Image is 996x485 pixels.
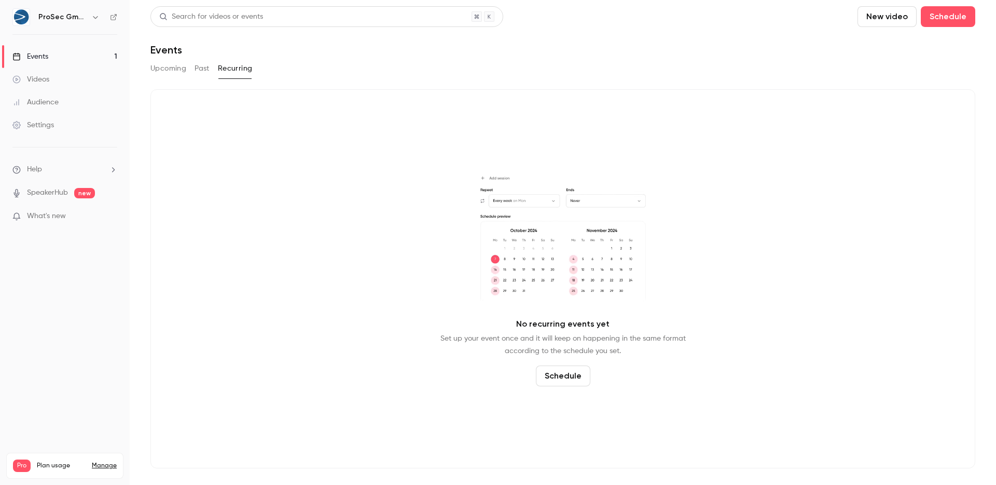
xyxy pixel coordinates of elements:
[440,332,686,357] p: Set up your event once and it will keep on happening in the same format according to the schedule...
[12,74,49,85] div: Videos
[74,188,95,198] span: new
[37,462,86,470] span: Plan usage
[92,462,117,470] a: Manage
[218,60,253,77] button: Recurring
[159,11,263,22] div: Search for videos or events
[150,60,186,77] button: Upcoming
[27,211,66,222] span: What's new
[27,187,68,198] a: SpeakerHub
[12,164,117,175] li: help-dropdown-opener
[857,6,917,27] button: New video
[536,366,590,386] button: Schedule
[105,212,117,221] iframe: Noticeable Trigger
[150,44,182,56] h1: Events
[921,6,975,27] button: Schedule
[27,164,42,175] span: Help
[516,318,610,330] p: No recurring events yet
[12,120,54,130] div: Settings
[195,60,210,77] button: Past
[38,12,87,22] h6: ProSec GmbH
[12,51,48,62] div: Events
[13,460,31,472] span: Pro
[12,97,59,107] div: Audience
[13,9,30,25] img: ProSec GmbH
